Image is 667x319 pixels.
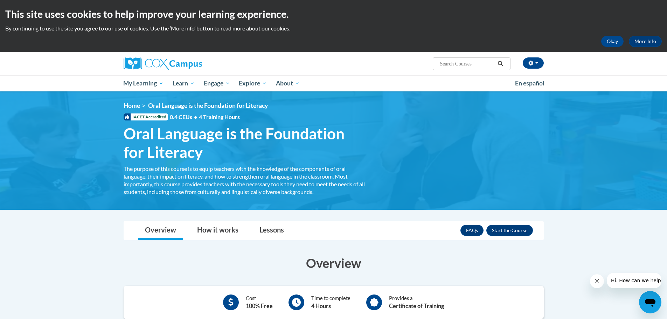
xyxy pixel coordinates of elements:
[113,75,554,91] div: Main menu
[486,225,533,236] button: Enroll
[148,102,268,109] span: Oral Language is the Foundation for Literacy
[523,57,544,69] button: Account Settings
[495,60,506,68] button: Search
[629,36,662,47] a: More Info
[124,124,365,161] span: Oral Language is the Foundation for Literacy
[276,79,300,88] span: About
[5,7,662,21] h2: This site uses cookies to help improve your learning experience.
[239,79,267,88] span: Explore
[246,294,273,310] div: Cost
[199,113,240,120] span: 4 Training Hours
[601,36,624,47] button: Okay
[124,102,140,109] a: Home
[170,113,240,121] span: 0.4 CEUs
[124,165,365,196] div: The purpose of this course is to equip teachers with the knowledge of the components of oral lang...
[246,303,273,309] b: 100% Free
[271,75,304,91] a: About
[199,75,235,91] a: Engage
[311,303,331,309] b: 4 Hours
[639,291,661,313] iframe: Button to launch messaging window
[173,79,195,88] span: Learn
[190,221,245,240] a: How it works
[168,75,199,91] a: Learn
[204,79,230,88] span: Engage
[124,57,257,70] a: Cox Campus
[252,221,291,240] a: Lessons
[389,294,444,310] div: Provides a
[389,303,444,309] b: Certificate of Training
[194,113,197,120] span: •
[4,5,57,11] span: Hi. How can we help?
[124,113,168,120] span: IACET Accredited
[5,25,662,32] p: By continuing to use the site you agree to our use of cookies. Use the ‘More info’ button to read...
[439,60,495,68] input: Search Courses
[607,273,661,288] iframe: Message from company
[311,294,350,310] div: Time to complete
[124,254,544,272] h3: Overview
[138,221,183,240] a: Overview
[515,79,544,87] span: En español
[123,79,164,88] span: My Learning
[119,75,168,91] a: My Learning
[590,274,604,288] iframe: Close message
[234,75,271,91] a: Explore
[510,76,549,91] a: En español
[124,57,202,70] img: Cox Campus
[460,225,484,236] a: FAQs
